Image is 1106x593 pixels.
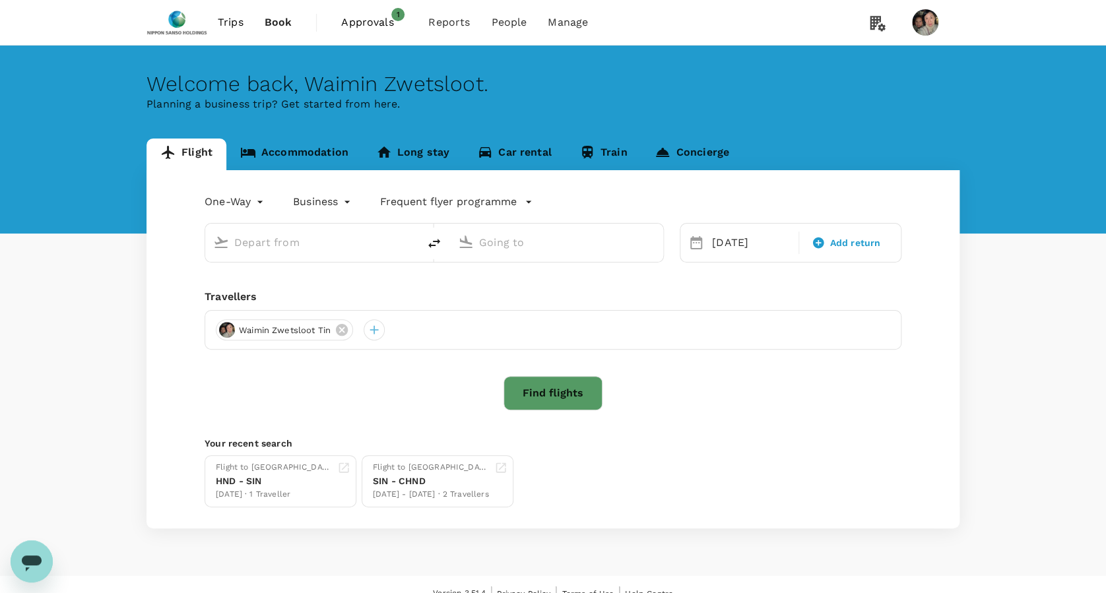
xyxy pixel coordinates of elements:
[373,461,489,474] div: Flight to [GEOGRAPHIC_DATA]
[362,139,463,170] a: Long stay
[566,139,641,170] a: Train
[491,15,527,30] span: People
[218,15,244,30] span: Trips
[226,139,362,170] a: Accommodation
[341,15,407,30] span: Approvals
[373,474,489,488] div: SIN - CHND
[205,437,901,450] p: Your recent search
[428,15,470,30] span: Reports
[205,191,267,212] div: One-Way
[216,474,332,488] div: HND - SIN
[380,194,517,210] p: Frequent flyer programme
[293,191,354,212] div: Business
[205,289,901,305] div: Travellers
[548,15,588,30] span: Manage
[463,139,566,170] a: Car rental
[234,232,391,253] input: Depart from
[146,8,207,37] img: Nippon Sanso Holdings Singapore Pte Ltd
[707,230,796,256] div: [DATE]
[146,96,960,112] p: Planning a business trip? Get started from here.
[146,72,960,96] div: Welcome back , Waimin Zwetsloot .
[216,461,332,474] div: Flight to [GEOGRAPHIC_DATA]
[504,376,602,410] button: Find flights
[479,232,635,253] input: Going to
[654,241,657,243] button: Open
[219,322,235,338] img: avatar-6785e24a50d2d.jpeg
[373,488,489,501] div: [DATE] - [DATE] · 2 Travellers
[641,139,742,170] a: Concierge
[216,488,332,501] div: [DATE] · 1 Traveller
[11,540,53,582] iframe: Button to launch messaging window
[391,8,405,21] span: 1
[830,236,881,250] span: Add return
[418,228,450,259] button: delete
[231,324,339,337] span: Waimin Zwetsloot Tin
[912,9,938,36] img: Waimin Zwetsloot Tin
[409,241,412,243] button: Open
[146,139,226,170] a: Flight
[380,194,533,210] button: Frequent flyer programme
[265,15,292,30] span: Book
[216,319,353,340] div: Waimin Zwetsloot Tin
